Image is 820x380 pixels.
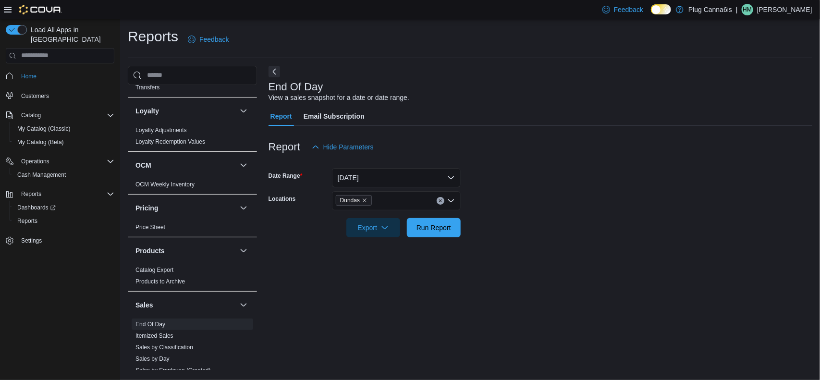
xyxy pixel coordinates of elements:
[128,124,257,151] div: Loyalty
[17,110,45,121] button: Catalog
[135,266,173,274] span: Catalog Export
[135,181,195,188] a: OCM Weekly Inventory
[17,90,114,102] span: Customers
[743,4,752,15] span: HM
[10,122,118,135] button: My Catalog (Classic)
[21,190,41,198] span: Reports
[2,69,118,83] button: Home
[135,106,159,116] h3: Loyalty
[135,203,158,213] h3: Pricing
[437,197,444,205] button: Clear input
[238,245,249,257] button: Products
[269,172,303,180] label: Date Range
[13,169,114,181] span: Cash Management
[17,188,45,200] button: Reports
[135,246,165,256] h3: Products
[17,217,37,225] span: Reports
[270,107,292,126] span: Report
[21,111,41,119] span: Catalog
[135,203,236,213] button: Pricing
[135,355,170,363] span: Sales by Day
[238,299,249,311] button: Sales
[135,246,236,256] button: Products
[13,136,68,148] a: My Catalog (Beta)
[17,156,114,167] span: Operations
[13,215,41,227] a: Reports
[135,223,165,231] span: Price Sheet
[651,4,671,14] input: Dark Mode
[135,367,211,374] a: Sales by Employee (Created)
[135,367,211,374] span: Sales by Employee (Created)
[128,221,257,237] div: Pricing
[135,300,236,310] button: Sales
[10,168,118,182] button: Cash Management
[135,332,173,339] a: Itemized Sales
[269,93,409,103] div: View a sales snapshot for a date or date range.
[135,343,193,351] span: Sales by Classification
[742,4,753,15] div: Harsh Modi
[269,195,296,203] label: Locations
[135,127,187,134] a: Loyalty Adjustments
[135,278,185,285] a: Products to Archive
[13,202,60,213] a: Dashboards
[304,107,365,126] span: Email Subscription
[17,71,40,82] a: Home
[362,197,367,203] button: Remove Dundas from selection in this group
[2,233,118,247] button: Settings
[128,179,257,194] div: OCM
[2,187,118,201] button: Reports
[17,110,114,121] span: Catalog
[135,138,205,145] a: Loyalty Redemption Values
[135,126,187,134] span: Loyalty Adjustments
[336,195,372,206] span: Dundas
[135,160,151,170] h3: OCM
[269,81,323,93] h3: End Of Day
[352,218,394,237] span: Export
[17,234,114,246] span: Settings
[346,218,400,237] button: Export
[21,73,37,80] span: Home
[17,235,46,246] a: Settings
[128,264,257,291] div: Products
[135,267,173,273] a: Catalog Export
[10,135,118,149] button: My Catalog (Beta)
[13,123,114,135] span: My Catalog (Classic)
[17,156,53,167] button: Operations
[13,136,114,148] span: My Catalog (Beta)
[17,70,114,82] span: Home
[17,188,114,200] span: Reports
[340,196,360,205] span: Dundas
[21,158,49,165] span: Operations
[13,215,114,227] span: Reports
[238,105,249,117] button: Loyalty
[6,65,114,273] nav: Complex example
[17,138,64,146] span: My Catalog (Beta)
[2,109,118,122] button: Catalog
[269,141,300,153] h3: Report
[323,142,374,152] span: Hide Parameters
[13,202,114,213] span: Dashboards
[135,321,165,328] a: End Of Day
[135,344,193,351] a: Sales by Classification
[19,5,62,14] img: Cova
[135,320,165,328] span: End Of Day
[128,27,178,46] h1: Reports
[238,159,249,171] button: OCM
[688,4,732,15] p: Plug Canna6is
[135,160,236,170] button: OCM
[736,4,738,15] p: |
[184,30,233,49] a: Feedback
[308,137,378,157] button: Hide Parameters
[447,197,455,205] button: Open list of options
[21,237,42,245] span: Settings
[135,224,165,231] a: Price Sheet
[17,171,66,179] span: Cash Management
[416,223,451,233] span: Run Report
[332,168,461,187] button: [DATE]
[238,202,249,214] button: Pricing
[135,84,159,91] span: Transfers
[17,204,56,211] span: Dashboards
